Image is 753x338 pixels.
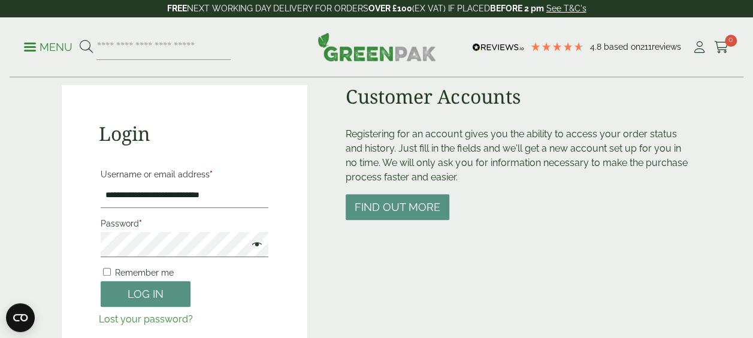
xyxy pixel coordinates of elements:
strong: BEFORE 2 pm [490,4,544,13]
button: Find out more [346,194,449,220]
a: Find out more [346,202,449,213]
i: My Account [692,41,707,53]
a: Lost your password? [99,313,193,325]
div: 4.79 Stars [530,41,584,52]
span: 0 [725,35,737,47]
span: 4.8 [590,42,604,52]
label: Username or email address [101,166,269,183]
strong: OVER £100 [368,4,412,13]
p: Menu [24,40,72,55]
a: Menu [24,40,72,52]
button: Log in [101,281,190,307]
a: 0 [714,38,729,56]
input: Remember me [103,268,111,276]
strong: FREE [167,4,187,13]
span: Based on [604,42,640,52]
p: Registering for an account gives you the ability to access your order status and history. Just fi... [346,127,691,185]
h2: Login [99,122,271,145]
h2: Customer Accounts [346,85,691,108]
button: Open CMP widget [6,303,35,332]
img: REVIEWS.io [472,43,524,52]
img: GreenPak Supplies [317,32,436,61]
a: See T&C's [546,4,586,13]
i: Cart [714,41,729,53]
span: Remember me [115,268,174,277]
span: reviews [652,42,681,52]
label: Password [101,215,269,232]
span: 211 [640,42,652,52]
